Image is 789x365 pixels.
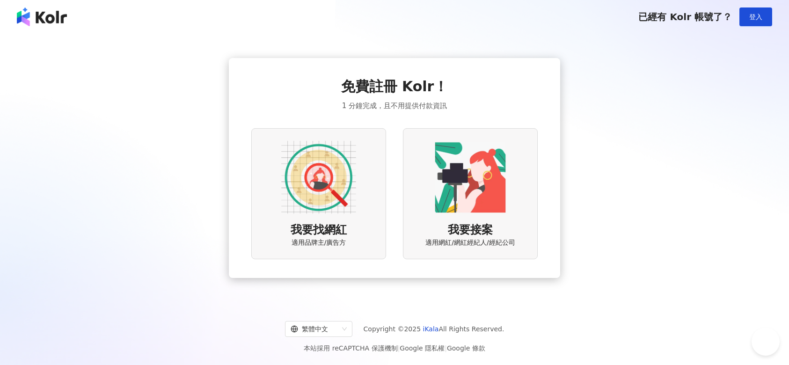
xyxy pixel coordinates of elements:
[425,238,515,248] span: 適用網紅/網紅經紀人/經紀公司
[423,325,439,333] a: iKala
[739,7,772,26] button: 登入
[304,343,485,354] span: 本站採用 reCAPTCHA 保護機制
[433,140,508,215] img: KOL identity option
[292,238,346,248] span: 適用品牌主/廣告方
[291,222,347,238] span: 我要找網紅
[752,328,780,356] iframe: Help Scout Beacon - Open
[447,344,485,352] a: Google 條款
[398,344,400,352] span: |
[638,11,732,22] span: 已經有 Kolr 帳號了？
[400,344,445,352] a: Google 隱私權
[291,321,338,336] div: 繁體中文
[749,13,762,21] span: 登入
[342,100,447,111] span: 1 分鐘完成，且不用提供付款資訊
[281,140,356,215] img: AD identity option
[448,222,493,238] span: 我要接案
[364,323,504,335] span: Copyright © 2025 All Rights Reserved.
[17,7,67,26] img: logo
[445,344,447,352] span: |
[341,77,448,96] span: 免費註冊 Kolr！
